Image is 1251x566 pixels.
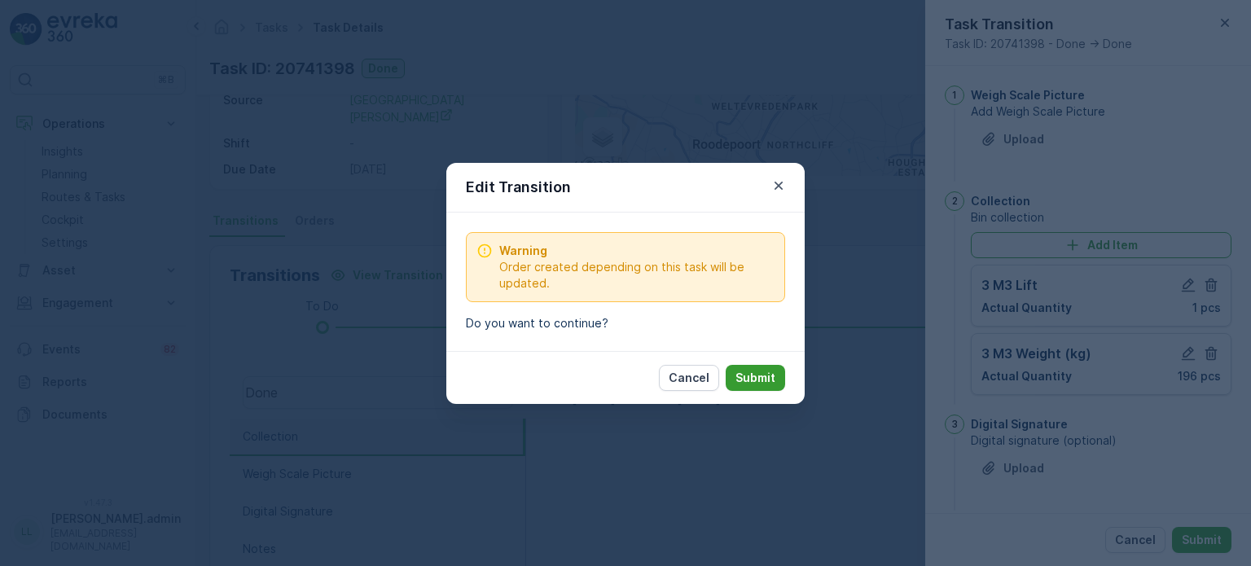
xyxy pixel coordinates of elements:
button: Cancel [659,365,719,391]
p: Submit [735,370,775,386]
button: Submit [726,365,785,391]
p: Cancel [669,370,709,386]
span: Warning [499,243,775,259]
span: Order created depending on this task will be updated. [499,259,775,292]
p: Edit Transition [466,176,571,199]
p: Do you want to continue? [466,315,785,331]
